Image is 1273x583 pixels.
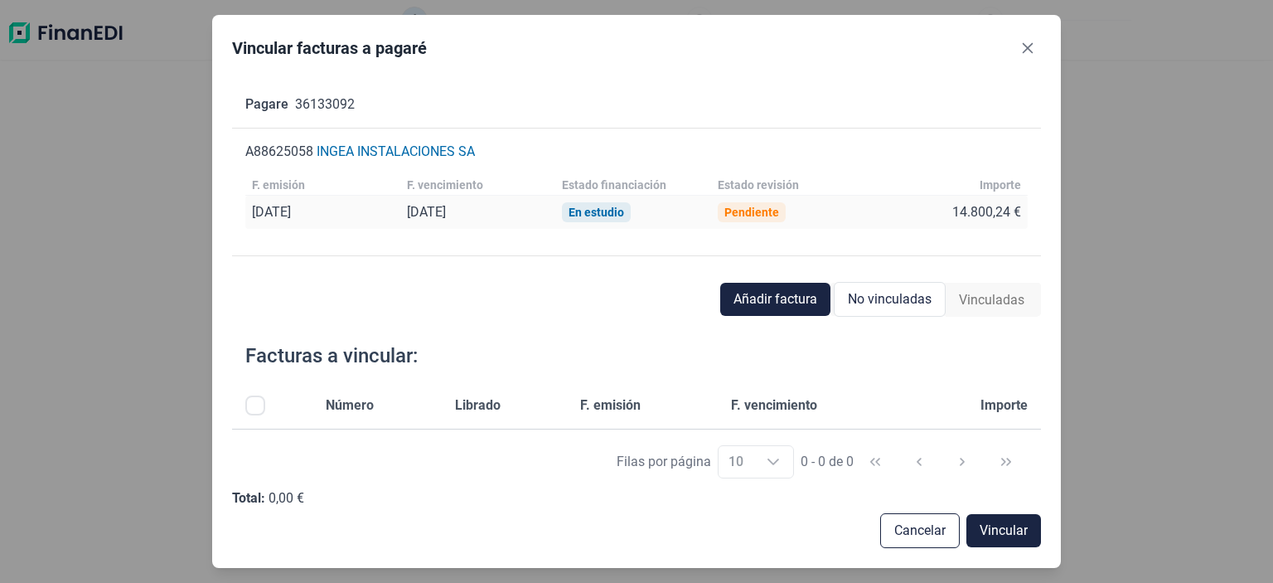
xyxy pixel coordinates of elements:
[295,95,355,114] p: 36133092
[986,442,1026,482] button: Last Page
[952,204,1021,221] div: 14.800,24 €
[720,283,830,316] button: Añadir factura
[980,521,1028,541] span: Vincular
[617,452,711,472] div: Filas por página
[1014,35,1041,61] button: Close
[455,396,501,415] span: Librado
[326,396,374,415] span: Número
[855,442,895,482] button: First Page
[894,521,946,541] span: Cancelar
[733,289,817,309] span: Añadir factura
[718,178,799,192] div: Estado revisión
[407,204,446,221] div: [DATE]
[724,206,779,219] div: Pendiente
[245,396,265,415] div: All items unselected
[880,513,960,548] button: Cancelar
[232,490,265,507] div: Total:
[580,396,641,415] span: F. emisión
[946,284,1038,317] div: Vinculadas
[899,442,939,482] button: Previous Page
[232,36,427,60] div: Vincular facturas a pagaré
[245,95,288,114] p: Pagare
[317,143,475,160] div: INGEA INSTALACIONES SA
[959,290,1024,310] span: Vinculadas
[966,514,1041,547] button: Vincular
[942,442,982,482] button: Next Page
[834,282,946,317] div: No vinculadas
[753,446,793,478] div: Choose
[562,178,666,192] div: Estado financiación
[245,142,313,162] p: A88625058
[848,289,932,309] span: No vinculadas
[407,178,483,192] div: F. vencimiento
[269,490,304,507] div: 0,00 €
[731,396,817,415] span: F. vencimiento
[980,396,1028,415] span: Importe
[245,343,418,369] div: Facturas a vincular:
[801,455,854,469] span: 0 - 0 de 0
[252,204,291,221] div: [DATE]
[252,178,305,192] div: F. emisión
[980,178,1021,192] div: Importe
[569,206,624,219] div: En estudio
